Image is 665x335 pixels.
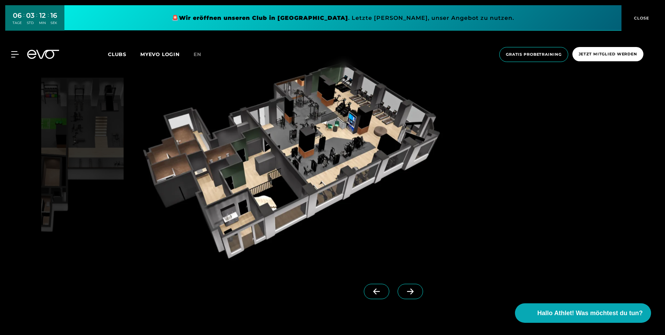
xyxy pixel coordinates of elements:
[13,21,22,25] div: TAGE
[108,51,126,57] span: Clubs
[39,10,46,21] div: 12
[26,10,34,21] div: 03
[515,303,651,323] button: Hallo Athlet! Was möchtest du tun?
[23,11,24,30] div: :
[26,21,34,25] div: STD
[579,51,637,57] span: Jetzt Mitglied werden
[506,52,562,57] span: Gratis Probetraining
[537,309,643,318] span: Hallo Athlet! Was möchtest du tun?
[41,53,124,267] img: evofitness
[108,51,140,57] a: Clubs
[194,51,201,57] span: en
[48,11,49,30] div: :
[632,15,649,21] span: CLOSE
[194,50,210,59] a: en
[621,5,660,31] button: CLOSE
[39,21,46,25] div: MIN
[497,47,570,62] a: Gratis Probetraining
[140,51,180,57] a: MYEVO LOGIN
[13,10,22,21] div: 06
[570,47,646,62] a: Jetzt Mitglied werden
[50,21,57,25] div: SEK
[126,53,456,267] img: evofitness
[50,10,57,21] div: 16
[36,11,37,30] div: :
